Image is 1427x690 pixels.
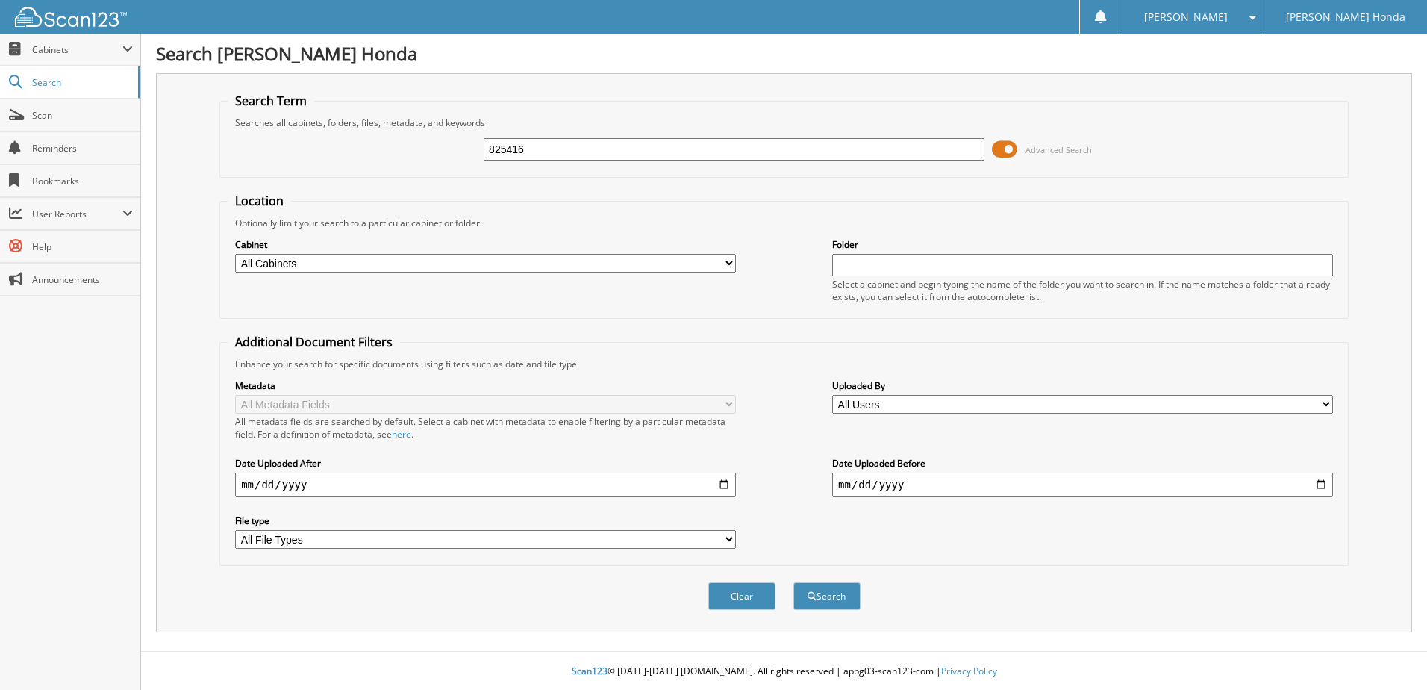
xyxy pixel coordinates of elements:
span: Reminders [32,142,133,155]
span: User Reports [32,208,122,220]
a: here [392,428,411,441]
div: Select a cabinet and begin typing the name of the folder you want to search in. If the name match... [832,278,1333,303]
span: Search [32,76,131,89]
span: Cabinets [32,43,122,56]
input: start [235,473,736,497]
label: Date Uploaded Before [832,457,1333,470]
div: Searches all cabinets, folders, files, metadata, and keywords [228,116,1340,129]
iframe: Chat Widget [1352,618,1427,690]
span: [PERSON_NAME] [1144,13,1228,22]
span: [PERSON_NAME] Honda [1286,13,1405,22]
button: Search [793,582,861,610]
legend: Additional Document Filters [228,334,400,350]
div: Enhance your search for specific documents using filters such as date and file type. [228,358,1340,370]
div: Optionally limit your search to a particular cabinet or folder [228,217,1340,229]
span: Scan123 [572,665,608,677]
label: Folder [832,238,1333,251]
input: end [832,473,1333,497]
legend: Search Term [228,93,314,109]
button: Clear [708,582,775,610]
label: Cabinet [235,238,736,251]
span: Scan [32,109,133,122]
div: © [DATE]-[DATE] [DOMAIN_NAME]. All rights reserved | appg03-scan123-com | [141,653,1427,690]
a: Privacy Policy [941,665,997,677]
label: Metadata [235,379,736,392]
span: Bookmarks [32,175,133,187]
label: Uploaded By [832,379,1333,392]
div: All metadata fields are searched by default. Select a cabinet with metadata to enable filtering b... [235,415,736,441]
img: scan123-logo-white.svg [15,7,127,27]
label: File type [235,515,736,527]
span: Announcements [32,273,133,286]
label: Date Uploaded After [235,457,736,470]
h1: Search [PERSON_NAME] Honda [156,41,1412,66]
span: Advanced Search [1025,144,1092,155]
span: Help [32,240,133,253]
legend: Location [228,193,291,209]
